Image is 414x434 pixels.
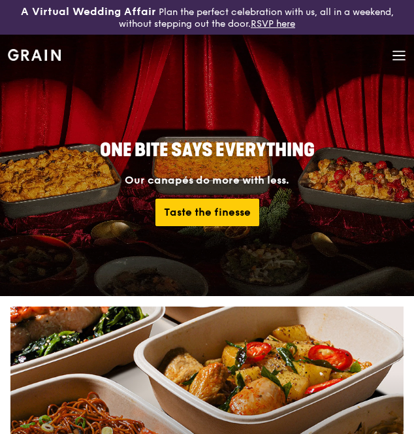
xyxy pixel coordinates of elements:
a: GrainGrain [8,34,61,73]
div: Our canapés do more with less. [50,173,364,188]
a: RSVP here [251,18,295,29]
span: ONE BITE SAYS EVERYTHING [100,139,315,161]
img: Grain [8,49,61,61]
a: Taste the finesse [155,199,259,226]
h3: A Virtual Wedding Affair [21,5,156,18]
